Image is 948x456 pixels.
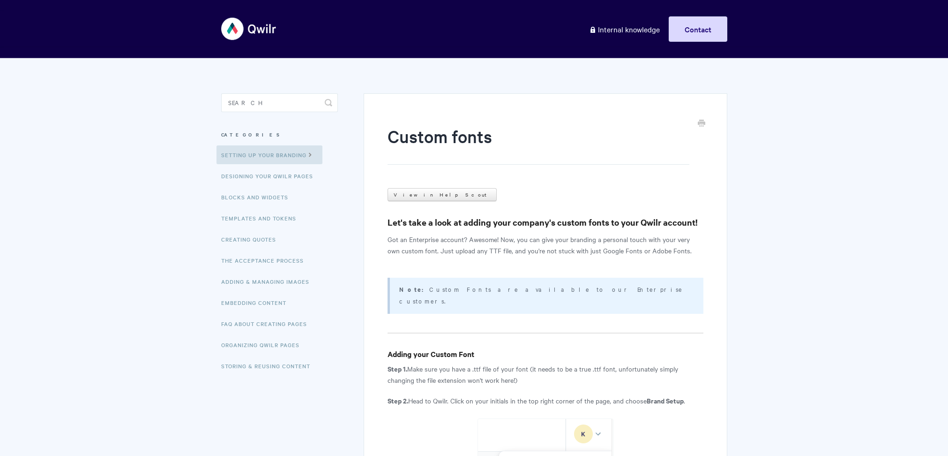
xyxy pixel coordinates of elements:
strong: Step 1. [388,364,407,373]
p: Got an Enterprise account? Awesome! Now, you can give your branding a personal touch with your ve... [388,234,703,256]
a: View in Help Scout [388,188,497,201]
a: Organizing Qwilr Pages [221,335,306,354]
h1: Custom fonts [388,124,689,165]
h3: Let's take a look at adding your company's custom fonts to your Qwilr account! [388,216,703,229]
a: Setting up your Branding [216,145,322,164]
a: Templates and Tokens [221,209,303,228]
a: Adding & Managing Images [221,272,316,291]
h4: Adding your Custom Font [388,348,703,360]
p: Head to Qwilr. Click on your initials in the top right corner of the page, and choose . [388,395,703,406]
a: Embedding Content [221,293,293,312]
p: Custom Fonts are available to our Enterprise customers. [399,283,691,306]
a: Blocks and Widgets [221,188,295,206]
input: Search [221,93,338,112]
p: Make sure you have a .ttf file of your font (it needs to be a true .ttf font, unfortunately simpl... [388,363,703,386]
strong: Step 2. [388,395,408,405]
a: Creating Quotes [221,230,283,249]
strong: Note: [399,285,429,294]
h3: Categories [221,126,338,143]
a: Designing Your Qwilr Pages [221,167,320,185]
a: Internal knowledge [582,16,667,42]
img: Qwilr Help Center [221,11,277,46]
a: Contact [669,16,727,42]
a: Print this Article [698,119,705,129]
strong: Brand Setup [647,395,684,405]
a: FAQ About Creating Pages [221,314,314,333]
a: Storing & Reusing Content [221,357,317,375]
a: The Acceptance Process [221,251,311,270]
